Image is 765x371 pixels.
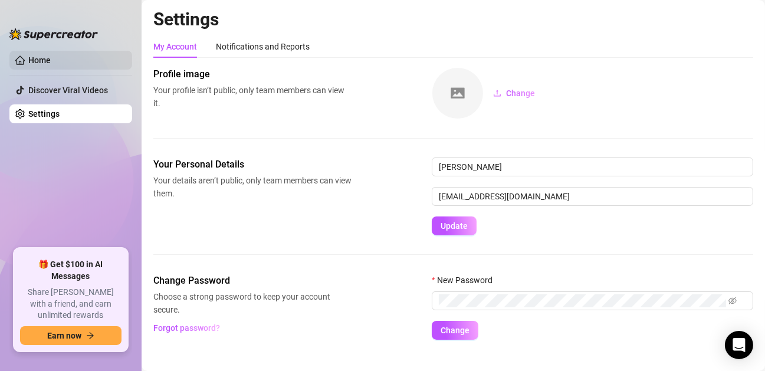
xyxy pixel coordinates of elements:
input: New Password [439,294,726,307]
button: Update [432,216,477,235]
span: Update [441,221,468,231]
span: Your profile isn’t public, only team members can view it. [153,84,352,110]
div: My Account [153,40,197,53]
span: Forgot password? [154,323,221,333]
img: logo-BBDzfeDw.svg [9,28,98,40]
a: Discover Viral Videos [28,86,108,95]
button: Change [484,84,544,103]
span: Share [PERSON_NAME] with a friend, and earn unlimited rewards [20,287,122,321]
span: Change [506,88,535,98]
a: Settings [28,109,60,119]
span: 🎁 Get $100 in AI Messages [20,259,122,282]
span: Change [441,326,469,335]
button: Forgot password? [153,319,221,337]
div: Notifications and Reports [216,40,310,53]
input: Enter new email [432,187,753,206]
span: upload [493,89,501,97]
h2: Settings [153,8,753,31]
button: Earn nowarrow-right [20,326,122,345]
img: square-placeholder.png [432,68,483,119]
span: Choose a strong password to keep your account secure. [153,290,352,316]
a: Home [28,55,51,65]
label: New Password [432,274,500,287]
div: Open Intercom Messenger [725,331,753,359]
span: Earn now [47,331,81,340]
span: Your details aren’t public, only team members can view them. [153,174,352,200]
input: Enter name [432,157,753,176]
span: Your Personal Details [153,157,352,172]
span: arrow-right [86,331,94,340]
span: Change Password [153,274,352,288]
button: Change [432,321,478,340]
span: eye-invisible [728,297,737,305]
span: Profile image [153,67,352,81]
